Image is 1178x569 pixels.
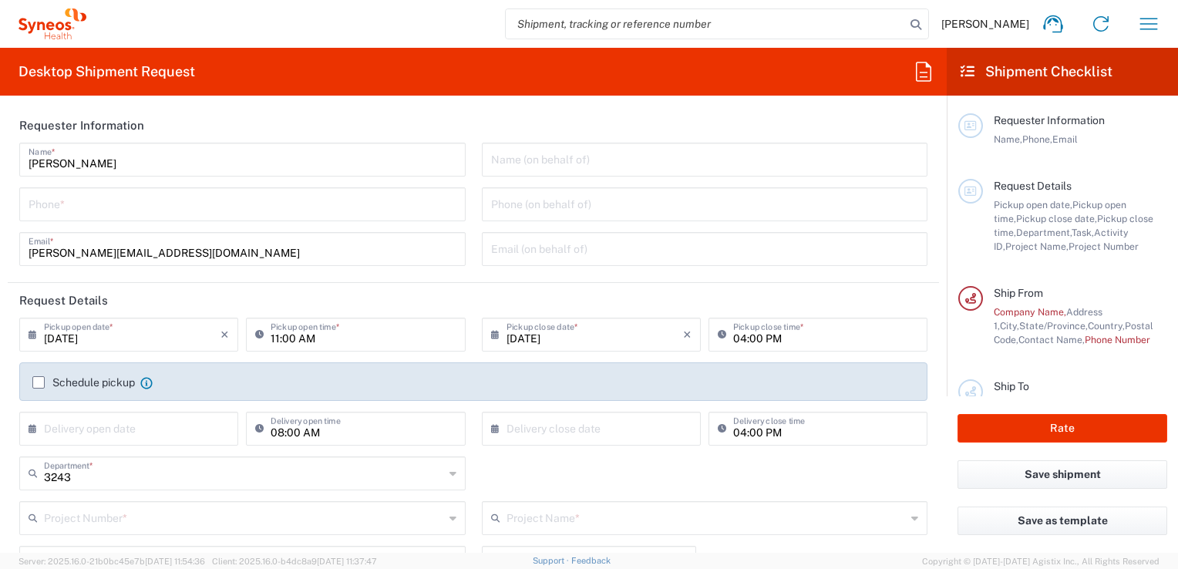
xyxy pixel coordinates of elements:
[1018,334,1085,345] span: Contact Name,
[1088,320,1125,332] span: Country,
[1069,241,1139,252] span: Project Number
[19,62,195,81] h2: Desktop Shipment Request
[19,118,144,133] h2: Requester Information
[220,322,229,347] i: ×
[683,322,692,347] i: ×
[1085,334,1150,345] span: Phone Number
[145,557,205,566] span: [DATE] 11:54:36
[19,293,108,308] h2: Request Details
[994,287,1043,299] span: Ship From
[958,414,1167,443] button: Rate
[994,199,1072,210] span: Pickup open date,
[994,180,1072,192] span: Request Details
[1052,133,1078,145] span: Email
[994,306,1066,318] span: Company Name,
[212,557,377,566] span: Client: 2025.16.0-b4dc8a9
[317,557,377,566] span: [DATE] 11:37:47
[1072,227,1094,238] span: Task,
[1016,227,1072,238] span: Department,
[922,554,1159,568] span: Copyright © [DATE]-[DATE] Agistix Inc., All Rights Reserved
[994,114,1105,126] span: Requester Information
[958,460,1167,489] button: Save shipment
[506,9,905,39] input: Shipment, tracking or reference number
[1019,320,1088,332] span: State/Province,
[1016,213,1097,224] span: Pickup close date,
[533,556,571,565] a: Support
[1005,241,1069,252] span: Project Name,
[32,376,135,389] label: Schedule pickup
[1022,133,1052,145] span: Phone,
[994,133,1022,145] span: Name,
[571,556,611,565] a: Feedback
[958,507,1167,535] button: Save as template
[19,557,205,566] span: Server: 2025.16.0-21b0bc45e7b
[994,380,1029,392] span: Ship To
[941,17,1029,31] span: [PERSON_NAME]
[961,62,1112,81] h2: Shipment Checklist
[1000,320,1019,332] span: City,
